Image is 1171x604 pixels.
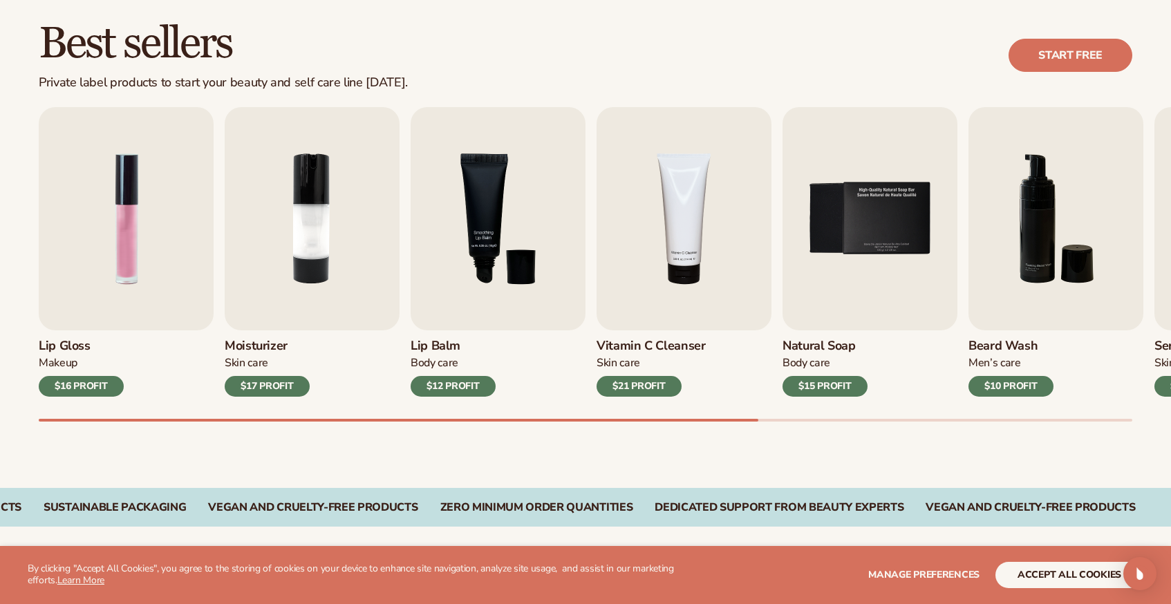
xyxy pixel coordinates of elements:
div: Men’s Care [968,356,1053,370]
h3: Vitamin C Cleanser [597,339,706,354]
div: $10 PROFIT [968,376,1053,397]
a: 4 / 9 [597,107,771,397]
div: $16 PROFIT [39,376,124,397]
a: 3 / 9 [411,107,585,397]
a: 6 / 9 [968,107,1143,397]
div: $21 PROFIT [597,376,682,397]
a: Start free [1009,39,1132,72]
button: accept all cookies [995,562,1143,588]
h3: Moisturizer [225,339,310,354]
div: Body Care [411,356,496,370]
a: Learn More [57,574,104,587]
h3: Beard Wash [968,339,1053,354]
div: ZERO MINIMUM ORDER QUANTITIES [440,501,633,514]
div: Vegan and Cruelty-Free Products [926,501,1135,514]
div: $17 PROFIT [225,376,310,397]
a: 5 / 9 [783,107,957,397]
div: Private label products to start your beauty and self care line [DATE]. [39,75,408,91]
div: Makeup [39,356,124,370]
div: Skin Care [597,356,706,370]
div: SUSTAINABLE PACKAGING [44,501,186,514]
div: Open Intercom Messenger [1123,557,1156,590]
div: Body Care [783,356,868,370]
h3: Lip Gloss [39,339,124,354]
h3: Natural Soap [783,339,868,354]
div: $12 PROFIT [411,376,496,397]
div: $15 PROFIT [783,376,868,397]
h3: Lip Balm [411,339,496,354]
button: Manage preferences [868,562,980,588]
div: VEGAN AND CRUELTY-FREE PRODUCTS [208,501,418,514]
div: Skin Care [225,356,310,370]
a: 2 / 9 [225,107,400,397]
p: By clicking "Accept All Cookies", you agree to the storing of cookies on your device to enhance s... [28,563,686,587]
div: DEDICATED SUPPORT FROM BEAUTY EXPERTS [655,501,903,514]
h2: Best sellers [39,21,408,67]
span: Manage preferences [868,568,980,581]
a: 1 / 9 [39,107,214,397]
